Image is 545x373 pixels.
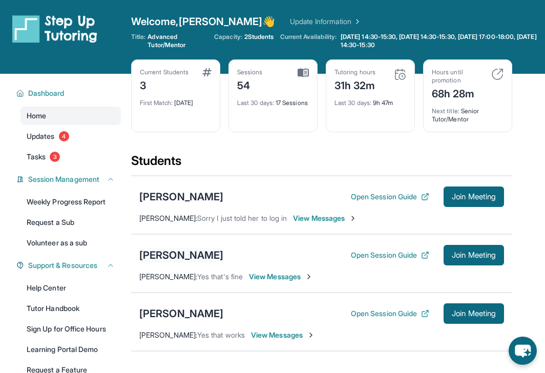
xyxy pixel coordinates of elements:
span: Tasks [27,152,46,162]
button: Join Meeting [444,303,504,324]
span: [PERSON_NAME] : [139,272,197,281]
button: Join Meeting [444,186,504,207]
span: Next title : [432,107,459,115]
span: 4 [59,131,69,141]
a: Sign Up for Office Hours [20,320,121,338]
img: Chevron Right [351,16,362,27]
div: 68h 28m [432,85,485,101]
a: Updates4 [20,127,121,146]
span: Join Meeting [452,310,496,317]
img: card [394,68,406,80]
a: Home [20,107,121,125]
span: [PERSON_NAME] : [139,330,197,339]
span: Last 30 days : [237,99,274,107]
span: Updates [27,131,55,141]
div: [PERSON_NAME] [139,306,223,321]
div: 3 [140,76,188,93]
span: Capacity: [214,33,242,41]
span: View Messages [249,272,313,282]
span: [PERSON_NAME] : [139,214,197,222]
div: 9h 47m [334,93,406,107]
span: Join Meeting [452,194,496,200]
span: Title: [131,33,145,49]
span: Advanced Tutor/Mentor [148,33,208,49]
a: Learning Portal Demo [20,340,121,359]
div: [DATE] [140,93,212,107]
a: Update Information [290,16,362,27]
div: [PERSON_NAME] [139,248,223,262]
a: Request a Sub [20,213,121,232]
span: Welcome, [PERSON_NAME] 👋 [131,14,276,29]
button: Open Session Guide [351,192,429,202]
button: Session Management [24,174,115,184]
div: Hours until promotion [432,68,485,85]
span: View Messages [293,213,357,223]
div: 31h 32m [334,76,375,93]
div: 54 [237,76,263,93]
button: Open Session Guide [351,250,429,260]
img: logo [12,14,97,43]
a: [DATE] 14:30-15:30, [DATE] 14:30-15:30, [DATE] 17:00-18:00, [DATE] 14:30-15:30 [339,33,545,49]
div: Sessions [237,68,263,76]
span: 2 Students [244,33,274,41]
img: card [202,68,212,76]
button: Dashboard [24,88,115,98]
span: View Messages [251,330,315,340]
img: card [491,68,504,80]
a: Volunteer as a sub [20,234,121,252]
span: Last 30 days : [334,99,371,107]
span: Join Meeting [452,252,496,258]
div: Senior Tutor/Mentor [432,101,504,123]
button: Open Session Guide [351,308,429,319]
span: Dashboard [28,88,65,98]
a: Weekly Progress Report [20,193,121,211]
img: Chevron-Right [349,214,357,222]
div: Students [131,153,512,175]
span: Support & Resources [28,260,97,271]
a: Tasks3 [20,148,121,166]
span: [DATE] 14:30-15:30, [DATE] 14:30-15:30, [DATE] 17:00-18:00, [DATE] 14:30-15:30 [341,33,543,49]
img: Chevron-Right [305,273,313,281]
span: Sorry I just told her to log in [197,214,287,222]
button: Join Meeting [444,245,504,265]
span: Home [27,111,46,121]
div: Current Students [140,68,188,76]
span: Session Management [28,174,99,184]
a: Tutor Handbook [20,299,121,318]
div: 17 Sessions [237,93,309,107]
span: Current Availability: [280,33,337,49]
img: card [298,68,309,77]
img: Chevron-Right [307,331,315,339]
div: [PERSON_NAME] [139,190,223,204]
div: Tutoring hours [334,68,375,76]
a: Help Center [20,279,121,297]
span: First Match : [140,99,173,107]
span: Yes that works [197,330,245,339]
button: Support & Resources [24,260,115,271]
button: chat-button [509,337,537,365]
span: 3 [50,152,60,162]
span: Yes that's fine [197,272,243,281]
